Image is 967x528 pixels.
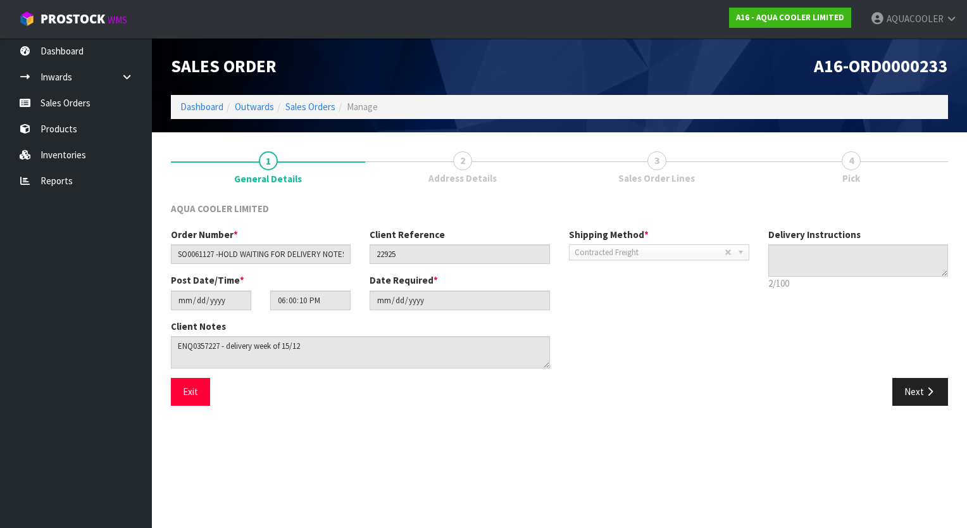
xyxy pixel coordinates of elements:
p: 2/100 [768,277,949,290]
span: Sales Order [171,55,277,77]
span: Manage [347,101,378,113]
label: Post Date/Time [171,273,244,287]
span: Pick [842,172,860,185]
span: 3 [647,151,666,170]
a: Dashboard [180,101,223,113]
span: 2 [453,151,472,170]
span: ProStock [41,11,105,27]
span: A16-ORD0000233 [814,55,948,77]
img: cube-alt.png [19,11,35,27]
label: Client Notes [171,320,226,333]
label: Order Number [171,228,238,241]
span: AQUA COOLER LIMITED [171,203,269,215]
span: AQUACOOLER [887,13,944,25]
span: General Details [234,172,302,185]
label: Delivery Instructions [768,228,861,241]
button: Exit [171,378,210,405]
strong: A16 - AQUA COOLER LIMITED [736,12,844,23]
a: Sales Orders [285,101,335,113]
span: Address Details [428,172,497,185]
label: Client Reference [370,228,445,241]
span: Sales Order Lines [618,172,695,185]
span: 4 [842,151,861,170]
span: Contracted Freight [575,245,725,260]
label: Date Required [370,273,438,287]
label: Shipping Method [569,228,649,241]
a: Outwards [235,101,274,113]
span: General Details [171,192,948,415]
span: 1 [259,151,278,170]
input: Client Reference [370,244,549,264]
button: Next [892,378,948,405]
input: Order Number [171,244,351,264]
small: WMS [108,14,127,26]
